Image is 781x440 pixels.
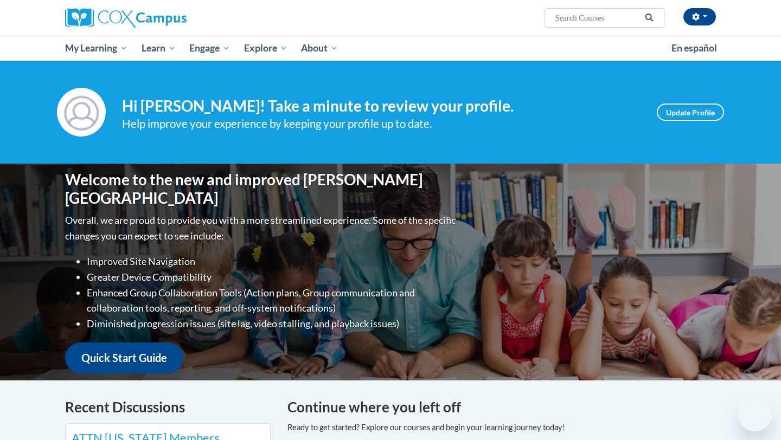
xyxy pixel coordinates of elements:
span: About [301,42,338,55]
h4: Continue where you left off [287,397,716,418]
div: Help improve your experience by keeping your profile up to date. [122,115,641,133]
span: Learn [142,42,176,55]
a: Learn [135,36,183,61]
h4: Recent Discussions [65,397,271,418]
a: Update Profile [657,103,724,121]
span: Engage [189,42,230,55]
span: My Learning [65,42,127,55]
a: Cox Campus [65,8,271,28]
li: Improved Site Navigation [87,254,458,269]
h1: Welcome to the new and improved [PERSON_NAME][GEOGRAPHIC_DATA] [65,171,458,207]
li: Greater Device Compatibility [87,269,458,285]
a: About [295,36,345,61]
span: Explore [244,42,287,55]
input: Search Courses [554,11,641,24]
a: Explore [237,36,295,61]
img: Cox Campus [65,8,187,28]
iframe: Button to launch messaging window [738,397,772,431]
img: Profile Image [57,88,106,137]
a: My Learning [58,36,135,61]
li: Diminished progression issues (site lag, video stalling, and playback issues) [87,316,458,332]
a: En español [664,37,724,60]
span: En español [671,42,717,54]
button: Search [641,11,657,24]
a: Engage [182,36,237,61]
h4: Hi [PERSON_NAME]! Take a minute to review your profile. [122,97,641,115]
a: Quick Start Guide [65,342,183,373]
li: Enhanced Group Collaboration Tools (Action plans, Group communication and collaboration tools, re... [87,285,458,316]
div: Main menu [49,36,732,61]
p: Overall, we are proud to provide you with a more streamlined experience. Some of the specific cha... [65,212,458,244]
button: Account Settings [683,8,716,25]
